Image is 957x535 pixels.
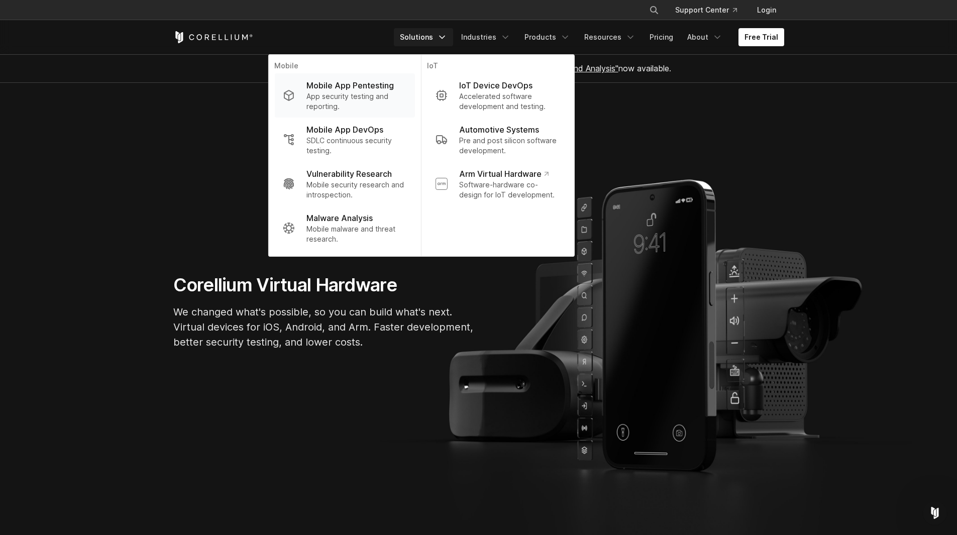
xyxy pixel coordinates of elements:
a: Mobile App DevOps SDLC continuous security testing. [274,118,414,162]
p: Mobile App DevOps [306,124,383,136]
p: SDLC continuous security testing. [306,136,406,156]
a: Pricing [644,28,679,46]
p: Mobile security research and introspection. [306,180,406,200]
a: Support Center [667,1,745,19]
p: IoT [427,61,568,73]
p: Malware Analysis [306,212,373,224]
a: Corellium Home [173,31,253,43]
a: Arm Virtual Hardware Software-hardware co-design for IoT development. [427,162,568,206]
p: Mobile [274,61,414,73]
a: Automotive Systems Pre and post silicon software development. [427,118,568,162]
p: We changed what's possible, so you can build what's next. Virtual devices for iOS, Android, and A... [173,304,475,350]
a: Solutions [394,28,453,46]
button: Search [645,1,663,19]
p: IoT Device DevOps [459,79,533,91]
div: Navigation Menu [394,28,784,46]
a: Free Trial [738,28,784,46]
a: IoT Device DevOps Accelerated software development and testing. [427,73,568,118]
a: About [681,28,728,46]
p: Mobile malware and threat research. [306,224,406,244]
a: Products [518,28,576,46]
h1: Corellium Virtual Hardware [173,274,475,296]
p: Automotive Systems [459,124,539,136]
a: Malware Analysis Mobile malware and threat research. [274,206,414,250]
a: Login [749,1,784,19]
p: App security testing and reporting. [306,91,406,112]
p: Mobile App Pentesting [306,79,394,91]
p: Pre and post silicon software development. [459,136,560,156]
p: Accelerated software development and testing. [459,91,560,112]
p: Arm Virtual Hardware [459,168,548,180]
a: Industries [455,28,516,46]
a: Resources [578,28,642,46]
p: Software-hardware co-design for IoT development. [459,180,560,200]
div: Navigation Menu [637,1,784,19]
iframe: Intercom live chat [923,501,947,525]
a: Mobile App Pentesting App security testing and reporting. [274,73,414,118]
p: Vulnerability Research [306,168,392,180]
a: Vulnerability Research Mobile security research and introspection. [274,162,414,206]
